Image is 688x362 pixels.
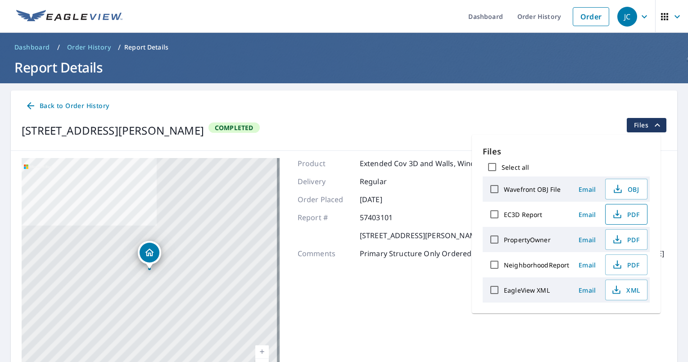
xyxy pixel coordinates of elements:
p: [DATE] [360,194,414,205]
button: OBJ [605,179,647,199]
p: Delivery [298,176,352,187]
button: PDF [605,204,647,225]
span: Email [576,261,598,269]
p: [STREET_ADDRESS][PERSON_NAME] [360,230,483,241]
p: Files [483,145,650,158]
label: NeighborhoodReport [504,261,569,269]
label: Select all [502,163,529,172]
div: Dropped pin, building 1, Residential property, 35 Troy Lane Enfield, CT 06082 [138,241,161,269]
h1: Report Details [11,58,677,77]
button: PDF [605,254,647,275]
span: Email [576,210,598,219]
p: Order Placed [298,194,352,205]
p: Report # [298,212,352,223]
label: PropertyOwner [504,235,551,244]
span: PDF [611,209,640,220]
button: Email [573,233,602,247]
li: / [57,42,60,53]
span: OBJ [611,184,640,195]
p: Primary Structure Only Ordered by: [PERSON_NAME][EMAIL_ADDRESS][DOMAIN_NAME] [360,248,664,259]
button: filesDropdownBtn-57403101 [626,118,666,132]
span: PDF [611,234,640,245]
button: Email [573,182,602,196]
p: Product [298,158,352,169]
a: Order History [63,40,114,54]
span: Completed [209,123,259,132]
p: Report Details [124,43,168,52]
span: Files [634,120,663,131]
span: Back to Order History [25,100,109,112]
button: XML [605,280,647,300]
img: EV Logo [16,10,122,23]
button: Email [573,208,602,222]
label: Wavefront OBJ File [504,185,561,194]
span: PDF [611,259,640,270]
span: Order History [67,43,111,52]
p: Extended Cov 3D and Walls, Windows & Doors [360,158,520,169]
div: [STREET_ADDRESS][PERSON_NAME] [22,122,204,139]
a: Order [573,7,609,26]
a: Back to Order History [22,98,113,114]
p: 57403101 [360,212,414,223]
span: Email [576,185,598,194]
button: PDF [605,229,647,250]
div: JC [617,7,637,27]
a: Current Level 17, Zoom In [255,345,269,359]
span: Email [576,286,598,294]
span: XML [611,285,640,295]
span: Dashboard [14,43,50,52]
nav: breadcrumb [11,40,677,54]
p: Regular [360,176,414,187]
button: Email [573,258,602,272]
label: EagleView XML [504,286,550,294]
span: Email [576,235,598,244]
p: Comments [298,248,352,259]
a: Dashboard [11,40,54,54]
label: EC3D Report [504,210,542,219]
button: Email [573,283,602,297]
li: / [118,42,121,53]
